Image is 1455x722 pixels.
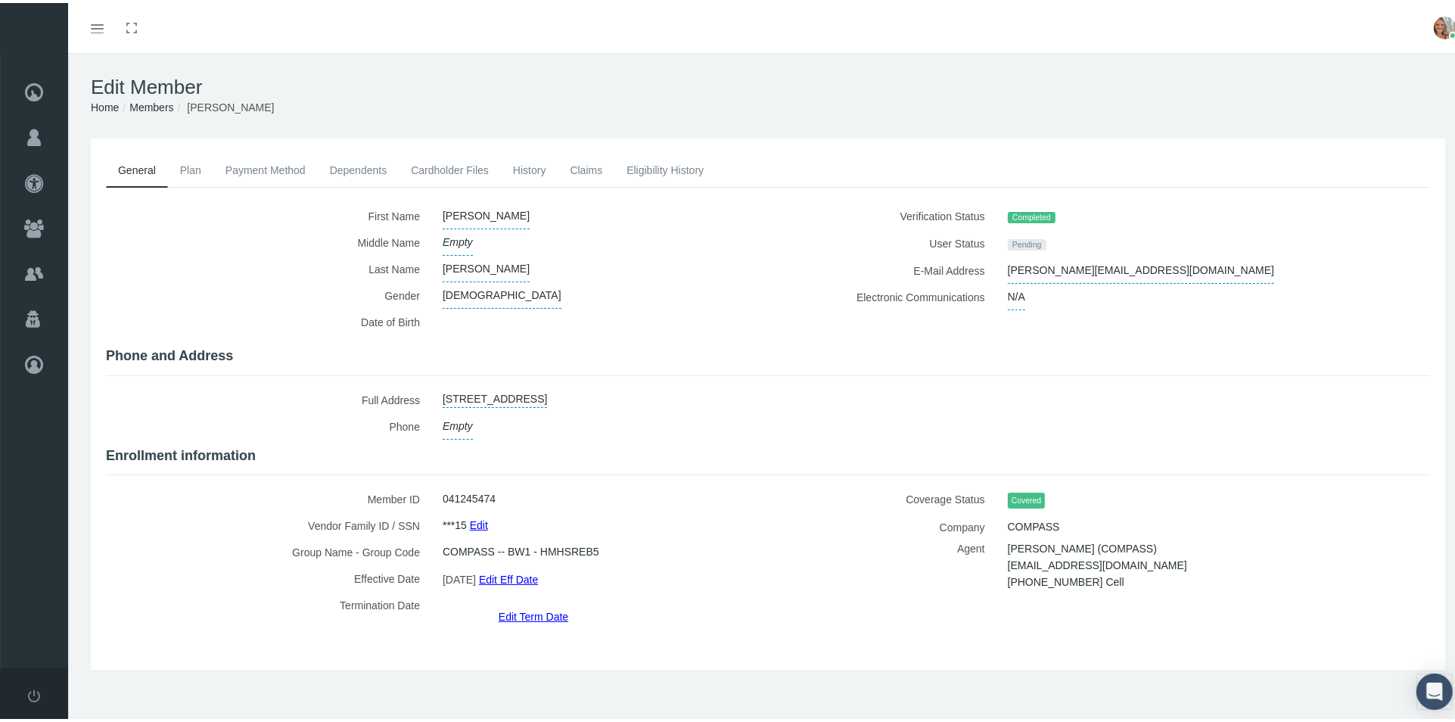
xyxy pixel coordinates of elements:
[106,200,431,226] label: First Name
[106,410,431,437] label: Phone
[91,98,119,110] a: Home
[106,253,431,279] label: Last Name
[614,151,716,184] a: Eligibility History
[399,151,501,184] a: Cardholder Files
[443,226,473,253] span: Empty
[443,279,561,306] span: [DEMOGRAPHIC_DATA]
[1008,209,1055,221] span: Completed
[779,200,996,227] label: Verification Status
[106,345,1430,362] h4: Phone and Address
[443,253,530,279] span: [PERSON_NAME]
[1008,254,1274,281] span: [PERSON_NAME][EMAIL_ADDRESS][DOMAIN_NAME]
[779,511,996,537] label: Company
[443,200,530,226] span: [PERSON_NAME]
[106,562,431,589] label: Effective Date
[1008,281,1025,307] span: N/A
[106,384,431,410] label: Full Address
[779,281,996,307] label: Electronic Communications
[1008,511,1060,537] span: COMPASS
[779,483,996,511] label: Coverage Status
[779,254,996,281] label: E-Mail Address
[779,227,996,254] label: User Status
[443,384,547,405] a: [STREET_ADDRESS]
[213,151,318,184] a: Payment Method
[479,565,538,587] a: Edit Eff Date
[129,98,173,110] a: Members
[1008,534,1157,557] span: [PERSON_NAME] (COMPASS)
[779,537,996,599] label: Agent
[106,226,431,253] label: Middle Name
[1008,236,1046,248] span: Pending
[1008,568,1124,590] span: [PHONE_NUMBER] Cell
[470,511,488,533] a: Edit
[318,151,400,184] a: Dependents
[443,410,473,437] span: Empty
[1416,671,1453,707] div: Open Intercom Messenger
[91,73,1445,96] h1: Edit Member
[106,151,168,185] a: General
[187,98,274,110] span: [PERSON_NAME]
[106,536,431,562] label: Group Name - Group Code
[1008,490,1046,506] span: Covered
[106,483,431,509] label: Member ID
[443,483,496,509] span: 041245474
[443,565,476,588] span: [DATE]
[558,151,614,184] a: Claims
[106,445,1430,462] h4: Enrollment information
[106,306,431,337] label: Date of Birth
[168,151,213,184] a: Plan
[501,151,558,184] a: History
[106,279,431,306] label: Gender
[106,589,431,622] label: Termination Date
[106,509,431,536] label: Vendor Family ID / SSN
[443,536,599,562] span: COMPASS -- BW1 - HMHSREB5
[499,602,568,624] a: Edit Term Date
[1008,551,1187,574] span: [EMAIL_ADDRESS][DOMAIN_NAME]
